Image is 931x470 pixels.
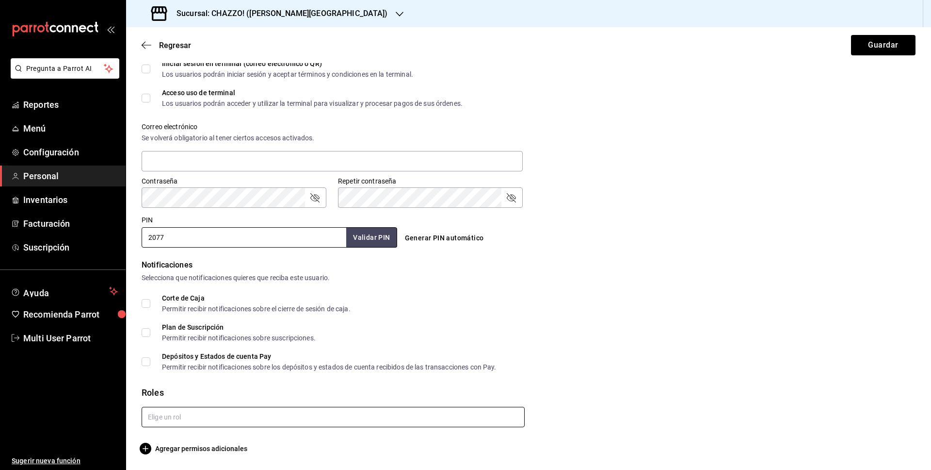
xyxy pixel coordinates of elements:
[162,100,463,107] div: Los usuarios podrán acceder y utilizar la terminal para visualizar y procesar pagos de sus órdenes.
[12,456,118,466] span: Sugerir nueva función
[159,41,191,50] span: Regresar
[162,71,413,78] div: Los usuarios podrán iniciar sesión y aceptar términos y condiciones en la terminal.
[169,8,388,19] h3: Sucursal: CHAZZO! ([PERSON_NAME][GEOGRAPHIC_DATA])
[26,64,104,74] span: Pregunta a Parrot AI
[107,25,114,33] button: open_drawer_menu
[162,89,463,96] div: Acceso uso de terminal
[23,217,118,230] span: Facturación
[162,324,316,331] div: Plan de Suscripción
[142,41,191,50] button: Regresar
[142,407,525,427] input: Elige un rol
[346,228,397,248] button: Validar PIN
[401,229,488,247] button: Generar PIN automático
[11,58,119,79] button: Pregunta a Parrot AI
[23,98,118,111] span: Reportes
[23,193,118,206] span: Inventarios
[162,353,497,360] div: Depósitos y Estados de cuenta Pay
[23,241,118,254] span: Suscripción
[23,169,118,183] span: Personal
[142,217,153,223] label: PIN
[142,227,346,248] input: 3 a 6 dígitos
[162,60,413,67] div: Iniciar sesión en terminal (correo electrónico o QR)
[851,35,915,55] button: Guardar
[338,178,523,185] label: Repetir contraseña
[142,273,915,283] div: Selecciona que notificaciones quieres que reciba este usuario.
[142,133,523,143] div: Se volverá obligatorio al tener ciertos accesos activados.
[142,178,326,185] label: Contraseña
[23,285,105,297] span: Ayuda
[142,123,523,130] label: Correo electrónico
[23,332,118,345] span: Multi User Parrot
[162,295,351,302] div: Corte de Caja
[505,192,517,203] button: passwordField
[142,386,915,399] div: Roles
[142,259,915,271] div: Notificaciones
[162,335,316,341] div: Permitir recibir notificaciones sobre suscripciones.
[309,192,321,203] button: passwordField
[23,308,118,321] span: Recomienda Parrot
[162,305,351,312] div: Permitir recibir notificaciones sobre el cierre de sesión de caja.
[142,443,247,454] button: Agregar permisos adicionales
[23,122,118,135] span: Menú
[162,364,497,370] div: Permitir recibir notificaciones sobre los depósitos y estados de cuenta recibidos de las transacc...
[7,70,119,81] a: Pregunta a Parrot AI
[23,146,118,159] span: Configuración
